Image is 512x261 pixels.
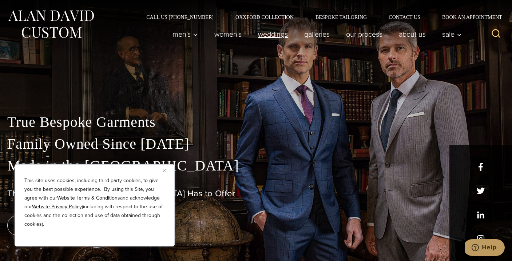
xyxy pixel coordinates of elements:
[338,27,391,41] a: Our Process
[296,27,338,41] a: Galleries
[378,15,431,20] a: Contact Us
[465,239,505,257] iframe: Opens a widget where you can chat to one of our agents
[135,15,225,20] a: Call Us [PHONE_NUMBER]
[57,194,120,202] a: Website Terms & Conditions
[7,8,95,40] img: Alan David Custom
[7,111,505,177] p: True Bespoke Garments Family Owned Since [DATE] Made in the [GEOGRAPHIC_DATA]
[305,15,378,20] a: Bespoke Tailoring
[434,27,466,41] button: Sale sub menu toggle
[225,15,305,20] a: Oxxford Collection
[487,25,505,43] button: View Search Form
[164,27,206,41] button: Men’s sub menu toggle
[135,15,505,20] nav: Secondary Navigation
[163,166,171,175] button: Close
[163,169,166,172] img: Close
[250,27,296,41] a: weddings
[206,27,250,41] a: Women’s
[24,176,165,229] p: This site uses cookies, including third party cookies, to give you the best possible experience. ...
[7,215,109,236] a: book an appointment
[391,27,434,41] a: About Us
[164,27,466,41] nav: Primary Navigation
[7,188,505,199] h1: The Best Custom Suits [GEOGRAPHIC_DATA] Has to Offer
[431,15,505,20] a: Book an Appointment
[32,203,82,210] a: Website Privacy Policy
